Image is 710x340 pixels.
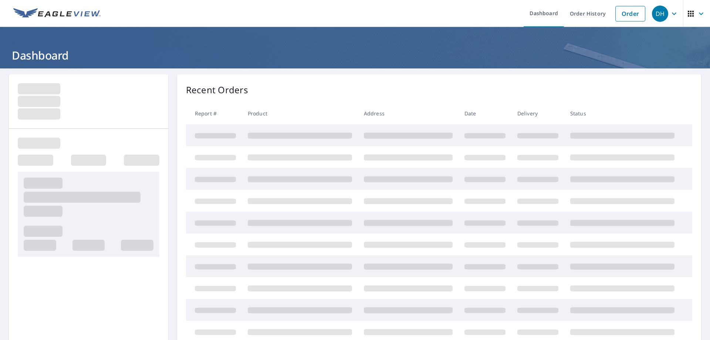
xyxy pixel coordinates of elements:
a: Order [615,6,645,21]
th: Delivery [511,102,564,124]
th: Address [358,102,459,124]
th: Status [564,102,680,124]
div: DH [652,6,668,22]
p: Recent Orders [186,83,248,97]
h1: Dashboard [9,48,701,63]
img: EV Logo [13,8,101,19]
th: Date [459,102,511,124]
th: Report # [186,102,242,124]
th: Product [242,102,358,124]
